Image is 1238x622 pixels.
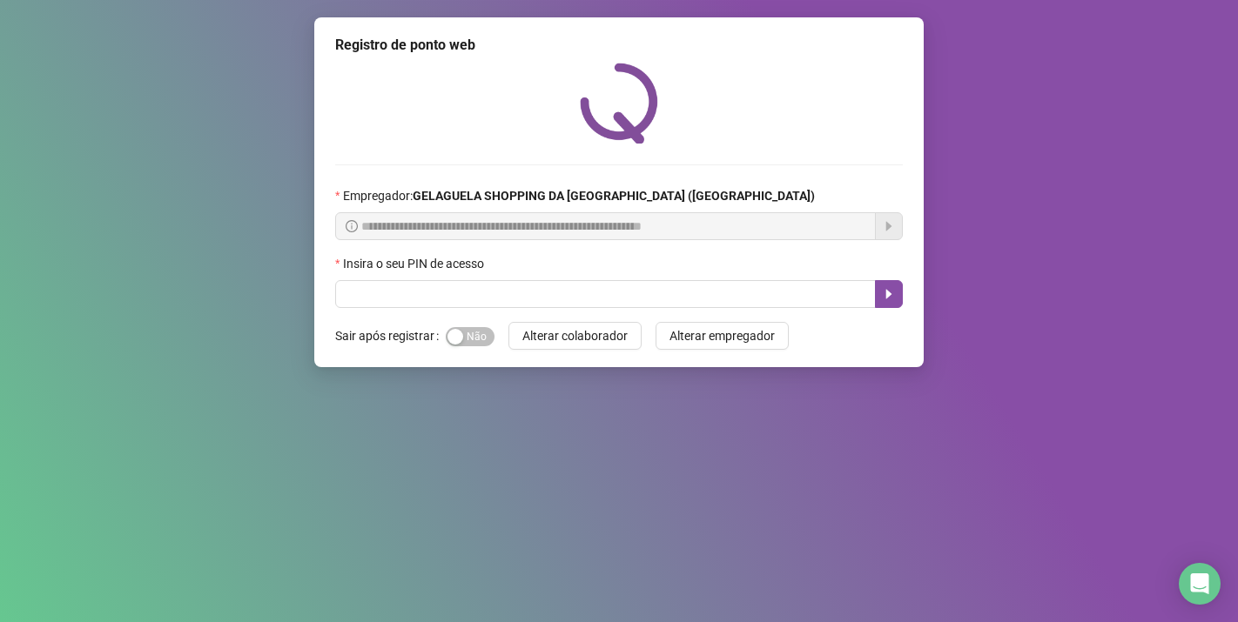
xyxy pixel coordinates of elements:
div: Registro de ponto web [335,35,903,56]
strong: GELAGUELA SHOPPING DA [GEOGRAPHIC_DATA] ([GEOGRAPHIC_DATA]) [413,189,815,203]
span: caret-right [882,287,896,301]
span: Empregador : [343,186,815,205]
button: Alterar colaborador [508,322,642,350]
span: Alterar colaborador [522,326,628,345]
span: Alterar empregador [669,326,775,345]
button: Alterar empregador [656,322,789,350]
span: info-circle [346,220,358,232]
img: QRPoint [580,63,658,144]
label: Sair após registrar [335,322,446,350]
div: Open Intercom Messenger [1179,563,1221,605]
label: Insira o seu PIN de acesso [335,254,495,273]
